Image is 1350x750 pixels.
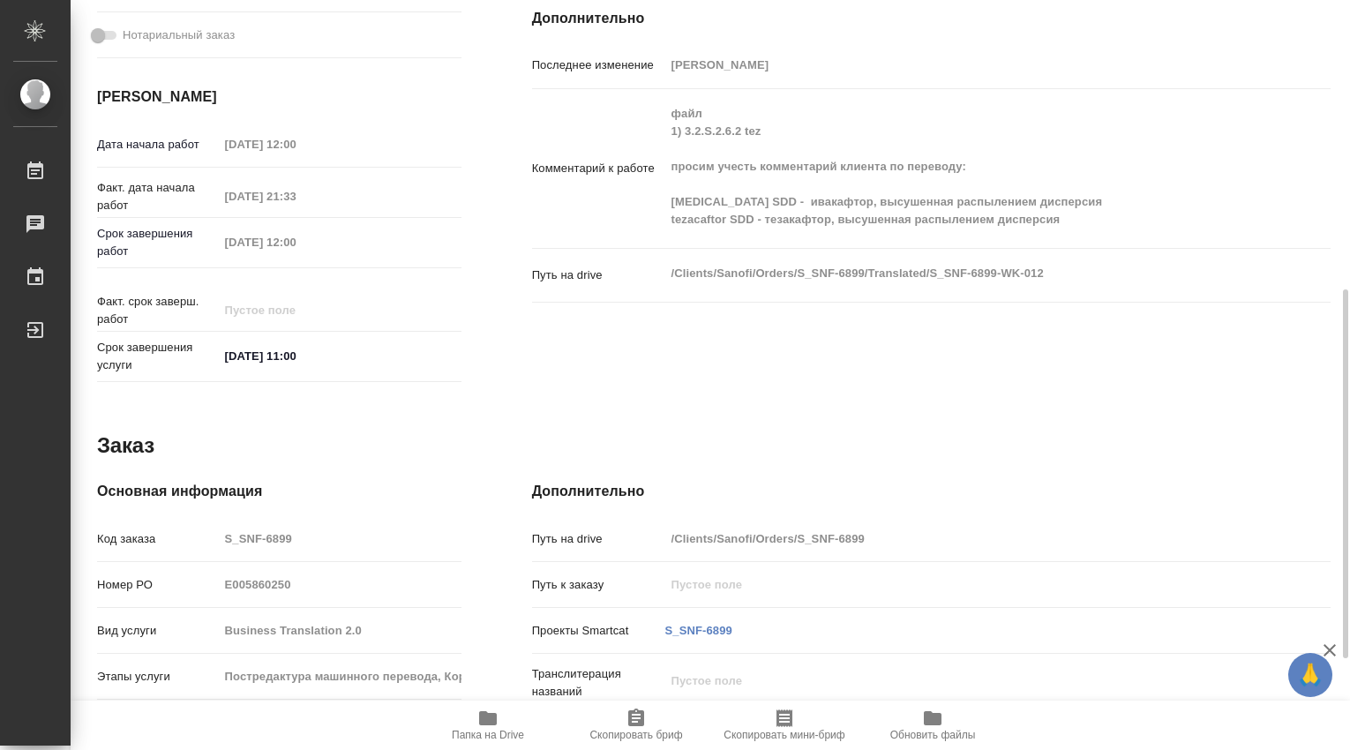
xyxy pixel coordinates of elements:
input: Пустое поле [219,297,373,323]
input: Пустое поле [219,664,461,689]
p: Дата начала работ [97,136,219,154]
input: Пустое поле [219,184,373,209]
p: Код заказа [97,530,219,548]
input: Пустое поле [219,618,461,643]
h4: Дополнительно [532,481,1331,502]
input: Пустое поле [219,131,373,157]
span: Обновить файлы [890,729,976,741]
p: Путь на drive [532,530,665,548]
p: Вид услуги [97,622,219,640]
button: Скопировать бриф [562,701,710,750]
textarea: /Clients/Sanofi/Orders/S_SNF-6899/Translated/S_SNF-6899-WK-012 [665,259,1264,289]
p: Этапы услуги [97,668,219,686]
p: Транслитерация названий [532,665,665,701]
input: ✎ Введи что-нибудь [219,343,373,369]
textarea: файл 1) 3.2.S.2.6.2 tez просим учесть комментарий клиента по переводу: [MEDICAL_DATA] SDD - ивака... [665,99,1264,235]
input: Пустое поле [665,572,1264,597]
p: Путь к заказу [532,576,665,594]
button: 🙏 [1288,653,1332,697]
button: Скопировать мини-бриф [710,701,859,750]
input: Пустое поле [219,526,461,551]
input: Пустое поле [219,572,461,597]
span: Скопировать бриф [589,729,682,741]
button: Обновить файлы [859,701,1007,750]
span: 🙏 [1295,656,1325,694]
p: Срок завершения работ [97,225,219,260]
span: Нотариальный заказ [123,26,235,44]
input: Пустое поле [219,229,373,255]
p: Комментарий к работе [532,160,665,177]
input: Пустое поле [665,526,1264,551]
h4: [PERSON_NAME] [97,86,461,108]
p: Путь на drive [532,266,665,284]
h4: Основная информация [97,481,461,502]
a: S_SNF-6899 [665,624,732,637]
p: Последнее изменение [532,56,665,74]
span: Папка на Drive [452,729,524,741]
span: Скопировать мини-бриф [724,729,844,741]
p: Факт. срок заверш. работ [97,293,219,328]
h2: Заказ [97,431,154,460]
p: Факт. дата начала работ [97,179,219,214]
button: Папка на Drive [414,701,562,750]
p: Проекты Smartcat [532,622,665,640]
p: Срок завершения услуги [97,339,219,374]
p: Номер РО [97,576,219,594]
input: Пустое поле [665,52,1264,78]
h4: Дополнительно [532,8,1331,29]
